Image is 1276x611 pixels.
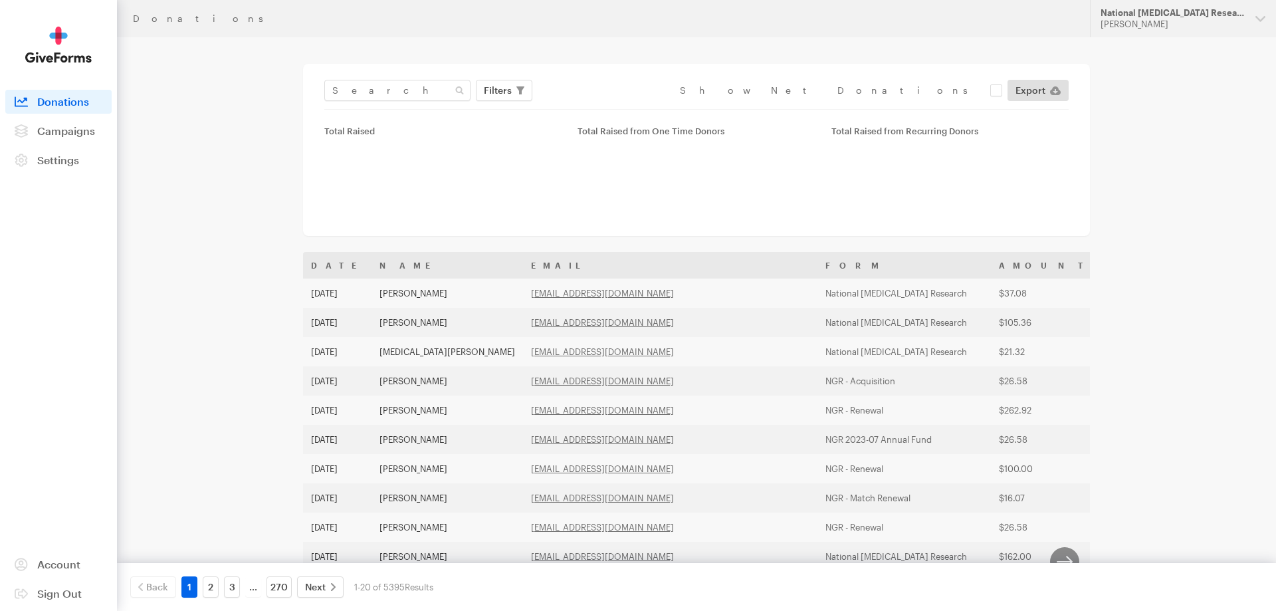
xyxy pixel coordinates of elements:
[372,483,523,513] td: [PERSON_NAME]
[991,454,1099,483] td: $100.00
[991,513,1099,542] td: $26.58
[817,366,991,396] td: NGR - Acquisition
[531,346,674,357] a: [EMAIL_ADDRESS][DOMAIN_NAME]
[531,317,674,328] a: [EMAIL_ADDRESS][DOMAIN_NAME]
[1101,19,1245,30] div: [PERSON_NAME]
[1101,7,1245,19] div: National [MEDICAL_DATA] Research
[991,279,1099,308] td: $37.08
[405,582,433,592] span: Results
[5,90,112,114] a: Donations
[991,337,1099,366] td: $21.32
[303,542,372,571] td: [DATE]
[25,27,92,63] img: GiveForms
[354,576,433,598] div: 1-20 of 5395
[305,579,326,595] span: Next
[303,513,372,542] td: [DATE]
[817,513,991,542] td: NGR - Renewal
[991,483,1099,513] td: $16.07
[991,366,1099,396] td: $26.58
[203,576,219,598] a: 2
[37,154,79,166] span: Settings
[372,396,523,425] td: [PERSON_NAME]
[37,95,89,108] span: Donations
[476,80,532,101] button: Filters
[266,576,292,598] a: 270
[303,483,372,513] td: [DATE]
[817,454,991,483] td: NGR - Renewal
[531,434,674,445] a: [EMAIL_ADDRESS][DOMAIN_NAME]
[372,542,523,571] td: [PERSON_NAME]
[817,252,991,279] th: Form
[578,126,815,136] div: Total Raised from One Time Donors
[531,463,674,474] a: [EMAIL_ADDRESS][DOMAIN_NAME]
[224,576,240,598] a: 3
[817,396,991,425] td: NGR - Renewal
[303,396,372,425] td: [DATE]
[303,454,372,483] td: [DATE]
[817,425,991,454] td: NGR 2023-07 Annual Fund
[531,522,674,533] a: [EMAIL_ADDRESS][DOMAIN_NAME]
[5,582,112,606] a: Sign Out
[531,376,674,386] a: [EMAIL_ADDRESS][DOMAIN_NAME]
[817,337,991,366] td: National [MEDICAL_DATA] Research
[303,337,372,366] td: [DATE]
[991,252,1099,279] th: Amount
[991,396,1099,425] td: $262.92
[991,542,1099,571] td: $162.00
[372,337,523,366] td: [MEDICAL_DATA][PERSON_NAME]
[991,425,1099,454] td: $26.58
[531,493,674,503] a: [EMAIL_ADDRESS][DOMAIN_NAME]
[831,126,1069,136] div: Total Raised from Recurring Donors
[1008,80,1069,101] a: Export
[303,252,372,279] th: Date
[372,454,523,483] td: [PERSON_NAME]
[5,119,112,143] a: Campaigns
[303,308,372,337] td: [DATE]
[817,483,991,513] td: NGR - Match Renewal
[324,80,471,101] input: Search Name & Email
[5,148,112,172] a: Settings
[372,425,523,454] td: [PERSON_NAME]
[1015,82,1045,98] span: Export
[37,558,80,570] span: Account
[531,551,674,562] a: [EMAIL_ADDRESS][DOMAIN_NAME]
[372,366,523,396] td: [PERSON_NAME]
[531,405,674,416] a: [EMAIL_ADDRESS][DOMAIN_NAME]
[372,513,523,542] td: [PERSON_NAME]
[523,252,817,279] th: Email
[37,587,82,600] span: Sign Out
[372,308,523,337] td: [PERSON_NAME]
[324,126,562,136] div: Total Raised
[303,425,372,454] td: [DATE]
[817,279,991,308] td: National [MEDICAL_DATA] Research
[372,279,523,308] td: [PERSON_NAME]
[303,366,372,396] td: [DATE]
[37,124,95,137] span: Campaigns
[303,279,372,308] td: [DATE]
[297,576,344,598] a: Next
[372,252,523,279] th: Name
[484,82,512,98] span: Filters
[991,308,1099,337] td: $105.36
[5,552,112,576] a: Account
[817,308,991,337] td: National [MEDICAL_DATA] Research
[817,542,991,571] td: National [MEDICAL_DATA] Research
[531,288,674,299] a: [EMAIL_ADDRESS][DOMAIN_NAME]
